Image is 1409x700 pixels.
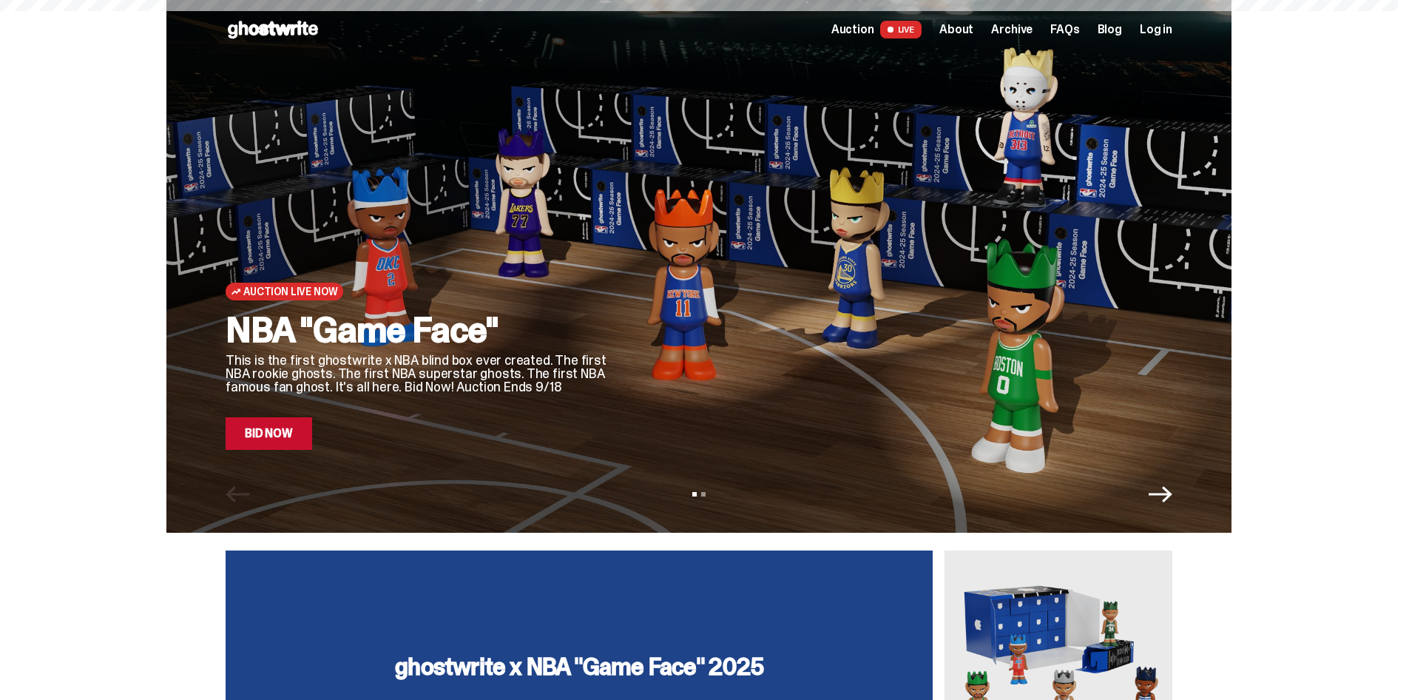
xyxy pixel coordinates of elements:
[939,24,973,36] a: About
[395,655,763,679] h3: ghostwrite x NBA "Game Face" 2025
[226,312,610,348] h2: NBA "Game Face"
[1140,24,1172,36] a: Log in
[1050,24,1079,36] a: FAQs
[1149,482,1172,506] button: Next
[243,286,337,297] span: Auction Live Now
[692,492,697,497] button: View slide 1
[991,24,1033,36] a: Archive
[1098,24,1122,36] a: Blog
[701,492,706,497] button: View slide 2
[880,21,922,38] span: LIVE
[226,417,312,450] a: Bid Now
[831,21,922,38] a: Auction LIVE
[831,24,874,36] span: Auction
[226,354,610,394] p: This is the first ghostwrite x NBA blind box ever created. The first NBA rookie ghosts. The first...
